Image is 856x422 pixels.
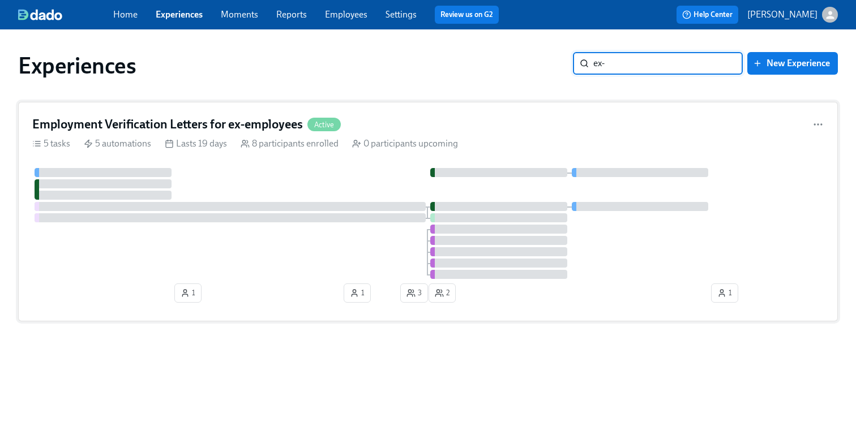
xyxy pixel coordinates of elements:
[677,6,738,24] button: Help Center
[747,7,838,23] button: [PERSON_NAME]
[747,8,818,21] p: [PERSON_NAME]
[440,9,493,20] a: Review us on G2
[165,137,227,150] div: Lasts 19 days
[711,283,738,303] button: 1
[682,9,733,20] span: Help Center
[241,137,339,150] div: 8 participants enrolled
[344,283,371,303] button: 1
[350,287,365,299] span: 1
[435,6,499,24] button: Review us on G2
[32,116,303,133] h4: Employment Verification Letters for ex-employees
[18,9,113,20] a: dado
[18,52,136,79] h1: Experiences
[593,52,743,75] input: Search by name
[717,287,732,299] span: 1
[18,9,62,20] img: dado
[747,52,838,75] button: New Experience
[352,137,458,150] div: 0 participants upcoming
[221,9,258,20] a: Moments
[276,9,307,20] a: Reports
[84,137,151,150] div: 5 automations
[174,283,202,303] button: 1
[113,9,138,20] a: Home
[406,287,422,299] span: 3
[181,287,195,299] span: 1
[32,137,70,150] div: 5 tasks
[18,102,838,321] a: Employment Verification Letters for ex-employeesActive5 tasks 5 automations Lasts 19 days 8 parti...
[307,120,341,129] span: Active
[325,9,367,20] a: Employees
[156,9,203,20] a: Experiences
[400,283,428,303] button: 3
[435,287,450,299] span: 2
[755,58,830,69] span: New Experience
[429,283,456,303] button: 2
[386,9,417,20] a: Settings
